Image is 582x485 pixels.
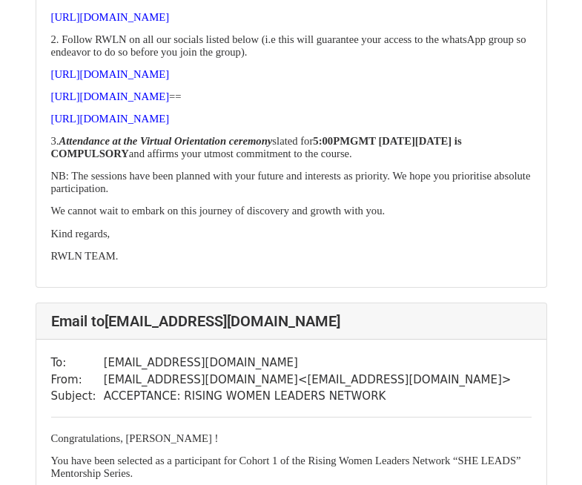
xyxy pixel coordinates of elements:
p: Kind regards, [51,228,532,240]
b: 5: GMT [DATE][DATE] is COMPULSORY [51,135,462,159]
p: Congratulations, [PERSON_NAME] ! [51,432,532,445]
iframe: Chat Widget [508,414,582,485]
i: Attendance at the Virtual Orientation ceremony [59,135,273,147]
h4: Email to [EMAIL_ADDRESS][DOMAIN_NAME] [51,312,532,330]
p: NB: The sessions have been planned with your future and interests as priority. We hope you priori... [51,170,532,195]
td: To: [51,354,104,372]
a: [URL][DOMAIN_NAME] [51,113,170,125]
td: Subject: [51,388,104,405]
td: [EMAIL_ADDRESS][DOMAIN_NAME] [104,354,512,372]
td: ACCEPTANCE: RISING WOMEN LEADERS NETWORK [104,388,512,405]
p: 3. slated for and affirms your utmost commitment to the course. [51,135,532,160]
p: RWLN TEAM. [51,250,532,263]
span: 00PM [323,135,350,147]
p: You have been selected as a participant for Cohort 1 of the Rising Women Leaders Network “SHE LEA... [51,455,532,480]
td: [EMAIL_ADDRESS][DOMAIN_NAME] < [EMAIL_ADDRESS][DOMAIN_NAME] > [104,372,512,389]
a: [URL][DOMAIN_NAME] [51,90,170,102]
td: From: [51,372,104,389]
a: [URL][DOMAIN_NAME] [51,11,170,23]
p: 2. Follow RWLN on all our socials listed below (i.e this will guarantee your access to the whatsA... [51,33,532,59]
a: [URL][DOMAIN_NAME] [51,68,170,80]
p: We cannot wait to embark on this journey of discovery and growth with you. [51,205,532,217]
p: == [51,90,532,103]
